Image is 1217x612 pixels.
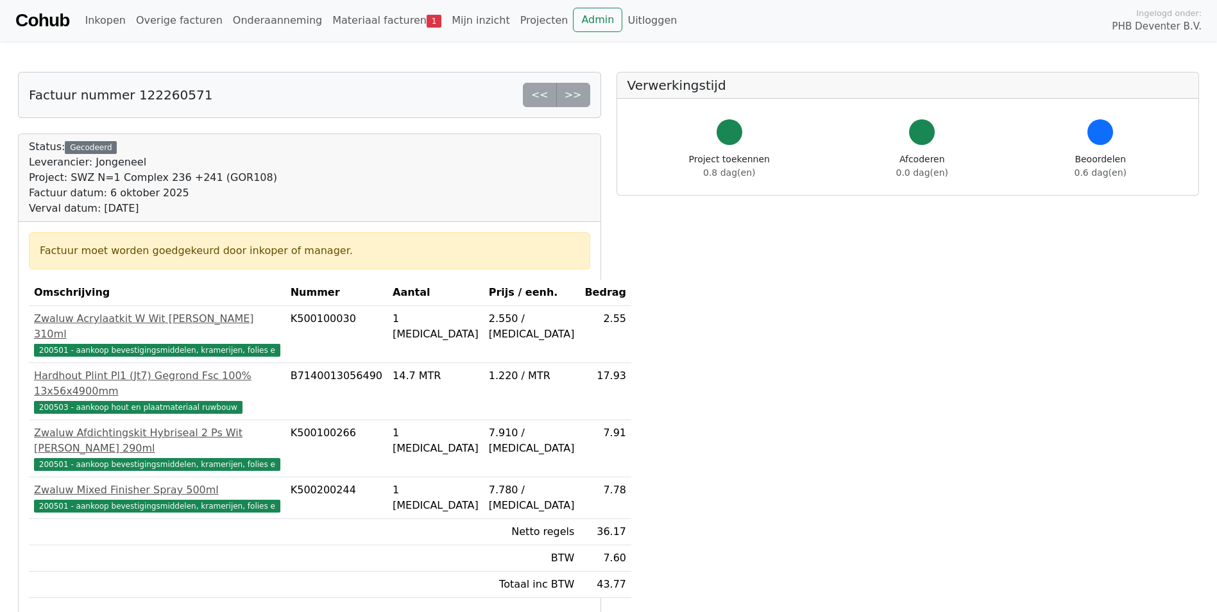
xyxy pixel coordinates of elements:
[1136,7,1202,19] span: Ingelogd onder:
[484,572,580,598] td: Totaal inc BTW
[40,243,579,259] div: Factuur moet worden goedgekeurd door inkoper of manager.
[579,280,631,306] th: Bedrag
[627,78,1189,93] h5: Verwerkingstijd
[34,425,280,456] div: Zwaluw Afdichtingskit Hybriseal 2 Ps Wit [PERSON_NAME] 290ml
[29,155,277,170] div: Leverancier: Jongeneel
[489,425,575,456] div: 7.910 / [MEDICAL_DATA]
[34,311,280,357] a: Zwaluw Acrylaatkit W Wit [PERSON_NAME] 310ml200501 - aankoop bevestigingsmiddelen, kramerijen, fo...
[393,425,479,456] div: 1 [MEDICAL_DATA]
[484,545,580,572] td: BTW
[34,401,243,414] span: 200503 - aankoop hout en plaatmateriaal ruwbouw
[393,368,479,384] div: 14.7 MTR
[29,280,285,306] th: Omschrijving
[579,477,631,519] td: 7.78
[484,519,580,545] td: Netto regels
[515,8,574,33] a: Projecten
[29,185,277,201] div: Factuur datum: 6 oktober 2025
[29,87,212,103] h5: Factuur nummer 122260571
[285,280,387,306] th: Nummer
[896,167,948,178] span: 0.0 dag(en)
[65,141,117,154] div: Gecodeerd
[1075,167,1127,178] span: 0.6 dag(en)
[896,153,948,180] div: Afcoderen
[34,311,280,342] div: Zwaluw Acrylaatkit W Wit [PERSON_NAME] 310ml
[622,8,682,33] a: Uitloggen
[489,482,575,513] div: 7.780 / [MEDICAL_DATA]
[579,572,631,598] td: 43.77
[34,368,280,414] a: Hardhout Plint Pl1 (Jt7) Gegrond Fsc 100% 13x56x4900mm200503 - aankoop hout en plaatmateriaal ruw...
[579,519,631,545] td: 36.17
[285,477,387,519] td: K500200244
[29,170,277,185] div: Project: SWZ N=1 Complex 236 +241 (GOR108)
[228,8,327,33] a: Onderaanneming
[34,500,280,513] span: 200501 - aankoop bevestigingsmiddelen, kramerijen, folies e
[131,8,228,33] a: Overige facturen
[327,8,447,33] a: Materiaal facturen1
[285,306,387,363] td: K500100030
[29,139,277,216] div: Status:
[34,458,280,471] span: 200501 - aankoop bevestigingsmiddelen, kramerijen, folies e
[285,420,387,477] td: K500100266
[393,482,479,513] div: 1 [MEDICAL_DATA]
[1075,153,1127,180] div: Beoordelen
[29,201,277,216] div: Verval datum: [DATE]
[1112,19,1202,34] span: PHB Deventer B.V.
[703,167,755,178] span: 0.8 dag(en)
[34,482,280,498] div: Zwaluw Mixed Finisher Spray 500ml
[34,344,280,357] span: 200501 - aankoop bevestigingsmiddelen, kramerijen, folies e
[34,482,280,513] a: Zwaluw Mixed Finisher Spray 500ml200501 - aankoop bevestigingsmiddelen, kramerijen, folies e
[427,15,441,28] span: 1
[34,368,280,399] div: Hardhout Plint Pl1 (Jt7) Gegrond Fsc 100% 13x56x4900mm
[484,280,580,306] th: Prijs / eenh.
[579,306,631,363] td: 2.55
[387,280,484,306] th: Aantal
[393,311,479,342] div: 1 [MEDICAL_DATA]
[15,5,69,36] a: Cohub
[689,153,770,180] div: Project toekennen
[34,425,280,472] a: Zwaluw Afdichtingskit Hybriseal 2 Ps Wit [PERSON_NAME] 290ml200501 - aankoop bevestigingsmiddelen...
[573,8,622,32] a: Admin
[285,363,387,420] td: B7140013056490
[447,8,515,33] a: Mijn inzicht
[579,545,631,572] td: 7.60
[579,420,631,477] td: 7.91
[80,8,130,33] a: Inkopen
[489,368,575,384] div: 1.220 / MTR
[489,311,575,342] div: 2.550 / [MEDICAL_DATA]
[579,363,631,420] td: 17.93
